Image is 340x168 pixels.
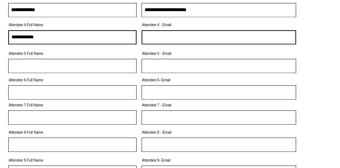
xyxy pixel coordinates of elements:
[142,131,296,134] label: Attendee 8 - Email
[8,52,137,56] label: Attendee 5 Full Name
[142,52,296,56] label: Attendee 5 - Email
[8,131,137,134] label: Attendee 8 Full Name
[8,104,137,107] label: Attendee 7 Full Name
[142,104,296,107] label: Attendee 7 - Email
[8,78,137,82] label: Attendee 6 Full Name
[142,159,296,162] label: Attendee 9- Email
[8,159,137,162] label: Attendee 9 Full Name
[142,23,296,27] label: Attendee 4 - Email
[8,23,137,27] label: Attendee 4 Full Name
[142,78,296,82] label: Attendee 6- Email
